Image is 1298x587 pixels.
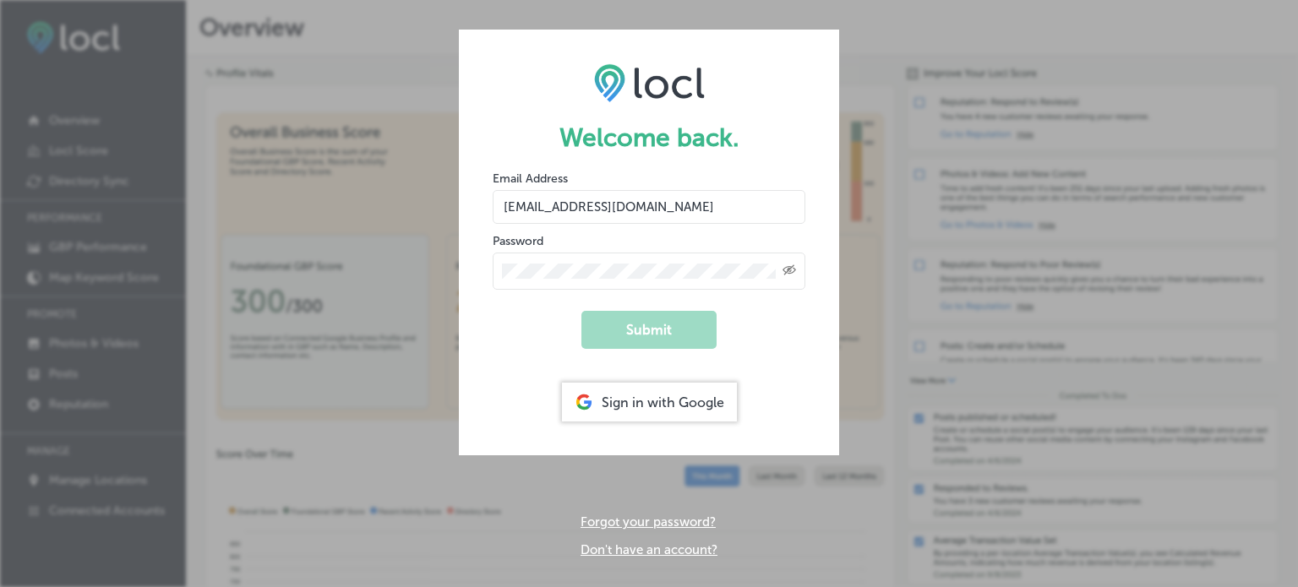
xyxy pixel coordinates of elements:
label: Password [493,234,543,248]
a: Forgot your password? [581,514,716,530]
div: Sign in with Google [562,383,737,421]
a: Don't have an account? [581,542,717,557]
span: Toggle password visibility [783,264,796,279]
button: Submit [581,311,717,349]
img: LOCL logo [594,63,705,102]
label: Email Address [493,171,568,186]
h1: Welcome back. [493,122,805,153]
